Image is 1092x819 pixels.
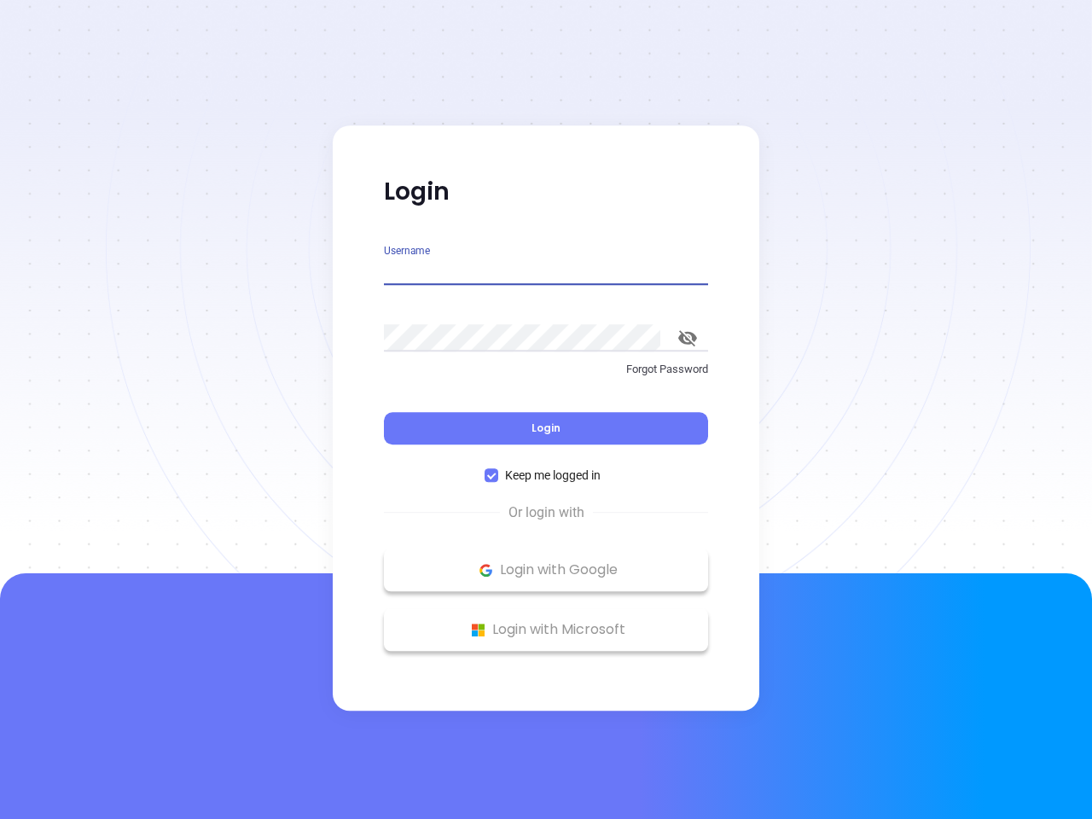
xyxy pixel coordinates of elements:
[392,617,700,642] p: Login with Microsoft
[498,466,607,485] span: Keep me logged in
[384,549,708,591] button: Google Logo Login with Google
[384,608,708,651] button: Microsoft Logo Login with Microsoft
[500,502,593,523] span: Or login with
[667,317,708,358] button: toggle password visibility
[531,421,561,435] span: Login
[384,361,708,392] a: Forgot Password
[468,619,489,641] img: Microsoft Logo
[475,560,497,581] img: Google Logo
[384,412,708,444] button: Login
[384,361,708,378] p: Forgot Password
[384,177,708,207] p: Login
[392,557,700,583] p: Login with Google
[384,246,430,256] label: Username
